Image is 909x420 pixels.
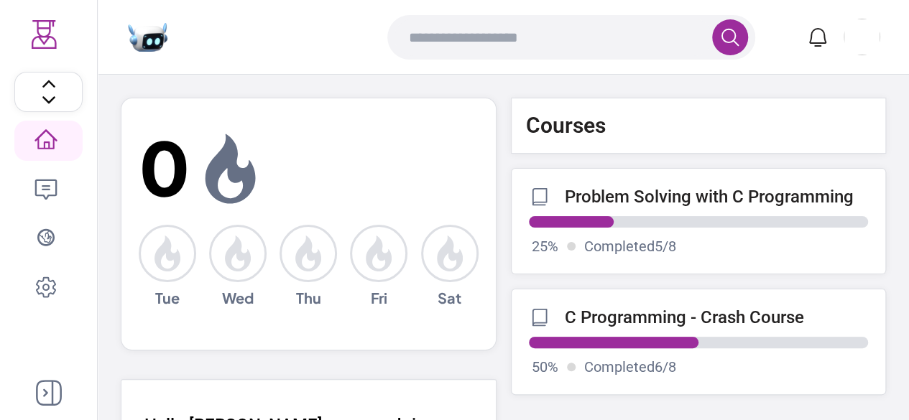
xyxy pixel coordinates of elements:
[222,288,254,308] span: Wed
[584,236,676,256] p: Completed 5 / 8
[139,113,190,225] span: 0
[438,288,461,308] span: Sat
[511,289,887,395] a: C Programming - Crash Course50%Completed6/8
[155,288,180,308] span: Tue
[565,307,804,327] p: C Programming - Crash Course
[526,113,606,139] p: Courses
[296,288,321,308] span: Thu
[511,168,887,274] a: Problem Solving with C Programming25%Completed5/8
[532,236,558,256] p: 25 %
[532,357,558,377] p: 50 %
[584,357,676,377] p: Completed 6 / 8
[30,20,59,49] img: Logo
[371,288,387,308] span: Fri
[565,187,854,207] p: Problem Solving with C Programming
